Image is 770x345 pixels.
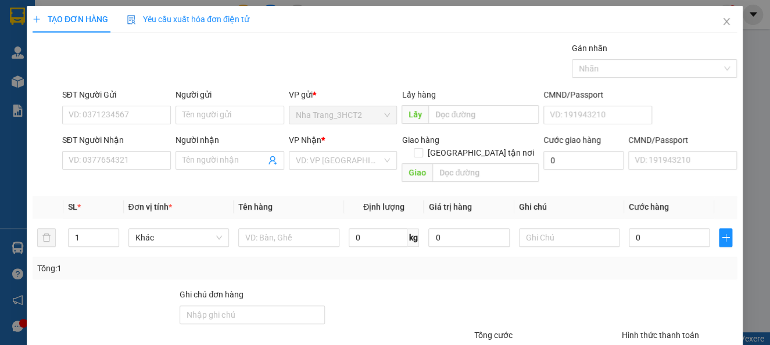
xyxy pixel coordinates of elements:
[62,88,171,101] div: SĐT Người Gửi
[128,202,172,211] span: Đơn vị tính
[543,135,601,145] label: Cước giao hàng
[180,306,325,324] input: Ghi chú đơn hàng
[37,228,56,247] button: delete
[402,135,439,145] span: Giao hàng
[720,233,732,242] span: plus
[238,202,273,211] span: Tên hàng
[429,105,539,124] input: Dọc đường
[423,146,539,159] span: [GEOGRAPHIC_DATA] tận nơi
[363,202,404,211] span: Định lượng
[62,134,171,146] div: SĐT Người Nhận
[176,88,284,101] div: Người gửi
[33,15,108,24] span: TẠO ĐƠN HÀNG
[135,229,223,246] span: Khác
[433,163,539,182] input: Dọc đường
[402,90,436,99] span: Lấy hàng
[711,6,743,38] button: Close
[127,15,137,24] img: icon
[289,135,321,145] span: VP Nhận
[296,106,391,124] span: Nha Trang_3HCT2
[180,290,244,299] label: Ghi chú đơn hàng
[68,202,77,211] span: SL
[402,163,433,182] span: Giao
[629,202,669,211] span: Cước hàng
[402,105,429,124] span: Lấy
[37,262,298,275] div: Tổng: 1
[238,228,339,247] input: VD: Bàn, Ghế
[33,15,41,23] span: plus
[629,134,737,146] div: CMND/Passport
[475,330,513,340] span: Tổng cước
[543,88,652,101] div: CMND/Passport
[289,88,397,101] div: VP gửi
[268,156,277,165] span: user-add
[127,15,250,24] span: Yêu cầu xuất hóa đơn điện tử
[572,44,607,53] label: Gán nhãn
[176,134,284,146] div: Người nhận
[519,228,620,247] input: Ghi Chú
[719,228,733,247] button: plus
[722,17,732,26] span: close
[622,330,699,340] label: Hình thức thanh toán
[543,151,624,170] input: Cước giao hàng
[429,228,510,247] input: 0
[429,202,472,211] span: Giá trị hàng
[408,228,420,247] span: kg
[514,196,625,218] th: Ghi chú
